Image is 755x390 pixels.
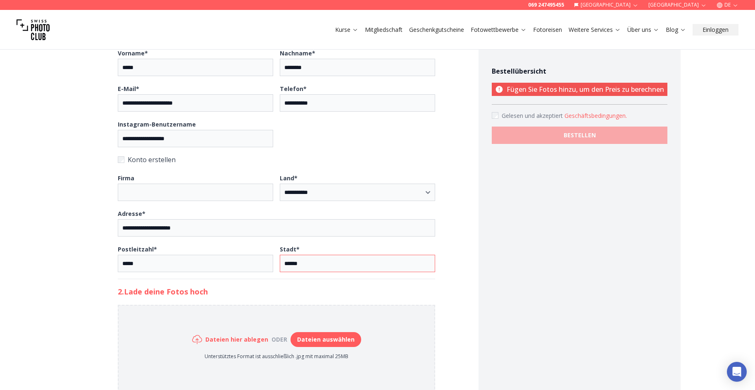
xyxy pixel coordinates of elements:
input: Postleitzahl* [118,255,273,272]
p: Fügen Sie Fotos hinzu, um den Preis zu berechnen [492,83,667,96]
button: BESTELLEN [492,127,667,144]
a: Kurse [335,26,358,34]
a: Mitgliedschaft [365,26,403,34]
input: Konto erstellen [118,156,124,163]
h6: Dateien hier ablegen [205,335,268,344]
a: 069 247495455 [528,2,564,8]
span: Gelesen und akzeptiert [502,112,564,120]
a: Fotoreisen [533,26,562,34]
label: Konto erstellen [118,154,435,165]
button: Fotoreisen [530,24,565,36]
input: Nachname* [280,59,435,76]
b: Firma [118,174,134,182]
b: Stadt * [280,245,300,253]
button: Über uns [624,24,662,36]
b: BESTELLEN [564,131,596,139]
button: Blog [662,24,689,36]
button: Fotowettbewerbe [467,24,530,36]
button: Einloggen [693,24,738,36]
input: Stadt* [280,255,435,272]
input: E-Mail* [118,94,273,112]
b: Land * [280,174,298,182]
b: Vorname * [118,49,148,57]
a: Geschenkgutscheine [409,26,464,34]
a: Über uns [627,26,659,34]
div: Open Intercom Messenger [727,362,747,382]
button: Dateien auswählen [291,332,361,347]
input: Accept terms [492,112,498,119]
input: Adresse* [118,219,435,237]
h2: 2. Lade deine Fotos hoch [118,286,435,297]
a: Fotowettbewerbe [471,26,526,34]
button: Mitgliedschaft [362,24,406,36]
b: Instagram-Benutzername [118,120,196,128]
input: Instagram-Benutzername [118,130,273,147]
b: E-Mail * [118,85,139,93]
h4: Bestellübersicht [492,66,667,76]
a: Weitere Services [569,26,621,34]
div: oder [268,335,291,344]
img: Swiss photo club [17,13,50,46]
b: Nachname * [280,49,315,57]
button: Accept termsGelesen und akzeptiert [564,112,627,120]
input: Vorname* [118,59,273,76]
a: Blog [666,26,686,34]
button: Kurse [332,24,362,36]
p: Unterstütztes Format ist ausschließlich .jpg mit maximal 25MB [192,353,361,360]
b: Postleitzahl * [118,245,157,253]
input: Firma [118,184,273,201]
button: Geschenkgutscheine [406,24,467,36]
input: Telefon* [280,94,435,112]
b: Telefon * [280,85,307,93]
select: Land* [280,184,435,201]
button: Weitere Services [565,24,624,36]
b: Adresse * [118,210,145,218]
